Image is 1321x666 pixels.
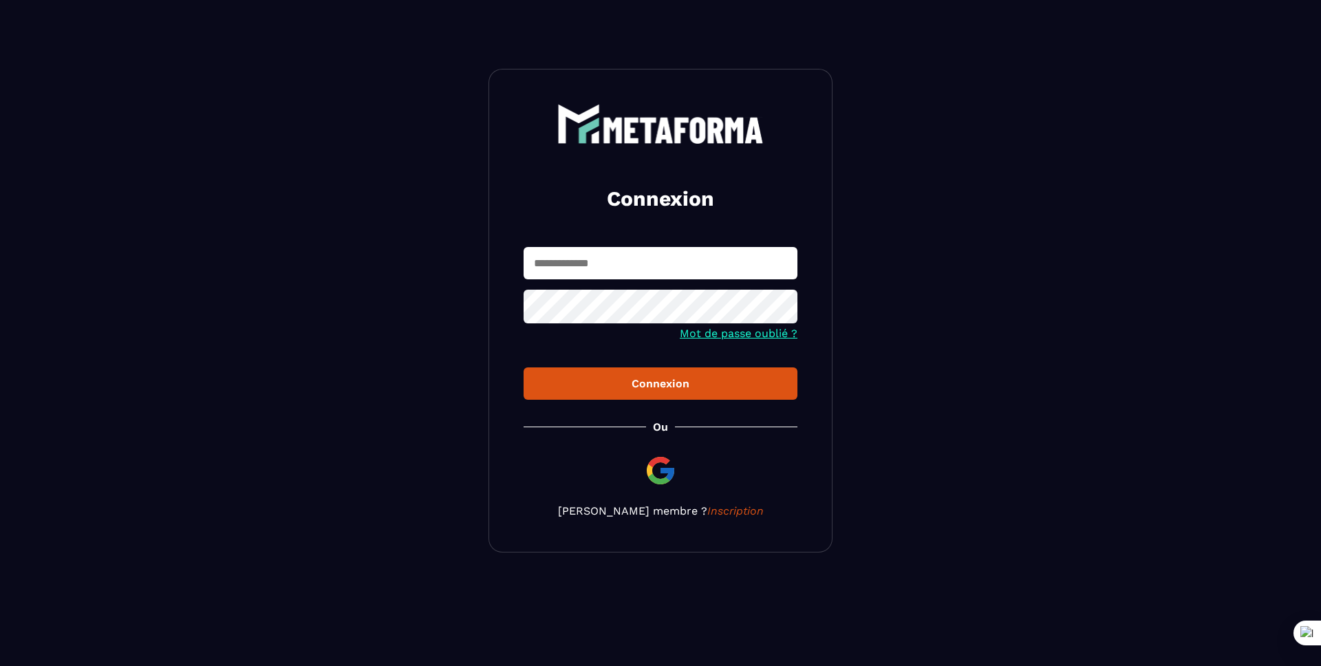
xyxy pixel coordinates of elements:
a: logo [524,104,797,144]
a: Inscription [707,504,764,517]
h2: Connexion [540,185,781,213]
button: Connexion [524,367,797,400]
p: [PERSON_NAME] membre ? [524,504,797,517]
img: google [644,454,677,487]
img: logo [557,104,764,144]
a: Mot de passe oublié ? [680,327,797,340]
p: Ou [653,420,668,433]
div: Connexion [535,377,786,390]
